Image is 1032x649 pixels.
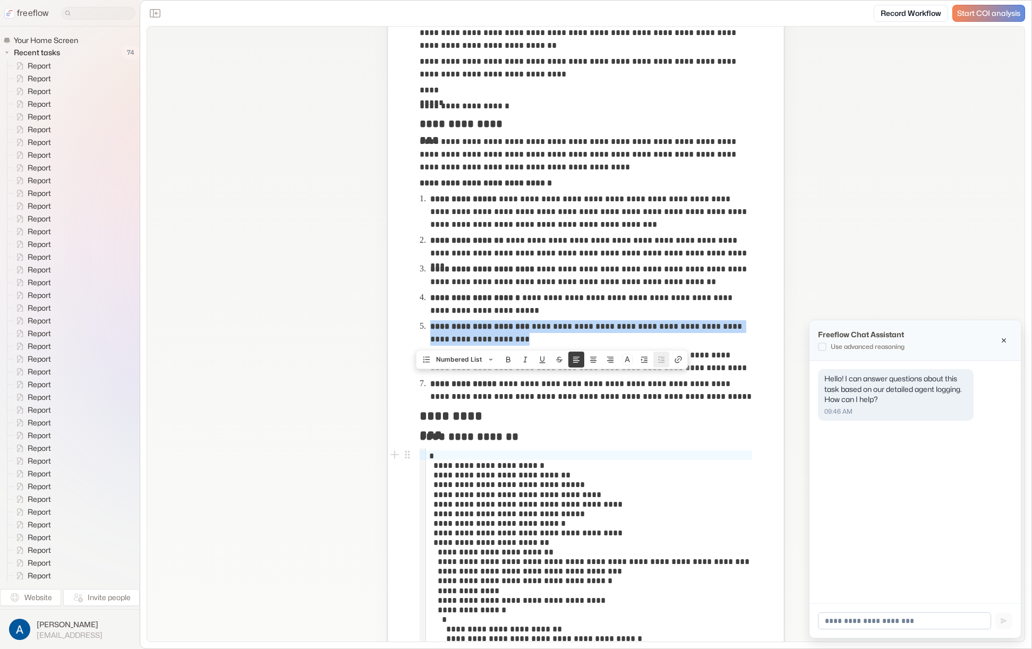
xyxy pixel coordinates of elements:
[7,212,55,225] a: Report
[25,252,54,262] span: Report
[7,276,55,289] a: Report
[7,544,55,557] a: Report
[818,329,904,340] p: Freeflow Chat Assistant
[7,187,55,200] a: Report
[436,352,482,368] span: Numbered List
[401,448,414,461] button: Open block menu
[824,407,967,416] p: 09:46 AM
[824,374,962,404] span: Hello! I can answer questions about this task based on our detailed agent logging. How can I help?
[7,123,55,136] a: Report
[25,150,54,160] span: Report
[122,46,140,59] span: 74
[25,239,54,250] span: Report
[995,612,1012,629] button: Send message
[7,314,55,327] a: Report
[25,468,54,479] span: Report
[517,352,533,368] button: Italic
[7,110,55,123] a: Report
[25,201,54,211] span: Report
[25,341,54,352] span: Report
[25,417,54,428] span: Report
[417,352,499,368] button: Numbered List
[25,214,54,224] span: Report
[7,98,55,110] a: Report
[7,238,55,251] a: Report
[12,35,81,46] span: Your Home Screen
[7,442,55,455] a: Report
[25,570,54,581] span: Report
[585,352,601,368] button: Align text center
[388,448,401,461] button: Add block
[7,569,55,582] a: Report
[3,46,64,59] button: Recent tasks
[25,481,54,492] span: Report
[7,416,55,429] a: Report
[7,136,55,149] a: Report
[7,263,55,276] a: Report
[7,467,55,480] a: Report
[7,353,55,365] a: Report
[534,352,550,368] button: Underline
[7,557,55,569] a: Report
[551,352,567,368] button: Strike
[25,430,54,441] span: Report
[874,5,948,22] a: Record Workflow
[7,518,55,531] a: Report
[3,35,82,46] a: Your Home Screen
[25,137,54,148] span: Report
[25,532,54,543] span: Report
[9,619,30,640] img: profile
[25,443,54,454] span: Report
[25,99,54,109] span: Report
[25,405,54,415] span: Report
[25,507,54,517] span: Report
[17,7,49,20] p: freeflow
[7,429,55,442] a: Report
[25,73,54,84] span: Report
[7,531,55,544] a: Report
[25,379,54,390] span: Report
[7,72,55,85] a: Report
[7,378,55,391] a: Report
[25,392,54,403] span: Report
[25,226,54,237] span: Report
[7,225,55,238] a: Report
[7,174,55,187] a: Report
[7,161,55,174] a: Report
[7,200,55,212] a: Report
[25,545,54,556] span: Report
[25,303,54,313] span: Report
[7,506,55,518] a: Report
[957,9,1020,18] span: Start COI analysis
[7,582,55,595] a: Report
[25,163,54,173] span: Report
[7,59,55,72] a: Report
[6,616,133,643] button: [PERSON_NAME][EMAIL_ADDRESS]
[7,404,55,416] a: Report
[7,455,55,467] a: Report
[500,352,516,368] button: Bold
[25,519,54,530] span: Report
[25,354,54,364] span: Report
[25,264,54,275] span: Report
[602,352,618,368] button: Align text right
[25,315,54,326] span: Report
[4,7,49,20] a: freeflow
[37,619,103,630] span: [PERSON_NAME]
[25,456,54,466] span: Report
[568,352,584,368] button: Align text left
[147,5,164,22] button: Close the sidebar
[25,188,54,199] span: Report
[7,302,55,314] a: Report
[7,327,55,340] a: Report
[25,328,54,339] span: Report
[25,366,54,377] span: Report
[25,86,54,97] span: Report
[25,61,54,71] span: Report
[37,630,103,640] span: [EMAIL_ADDRESS]
[25,112,54,122] span: Report
[7,493,55,506] a: Report
[25,124,54,135] span: Report
[25,175,54,186] span: Report
[952,5,1025,22] a: Start COI analysis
